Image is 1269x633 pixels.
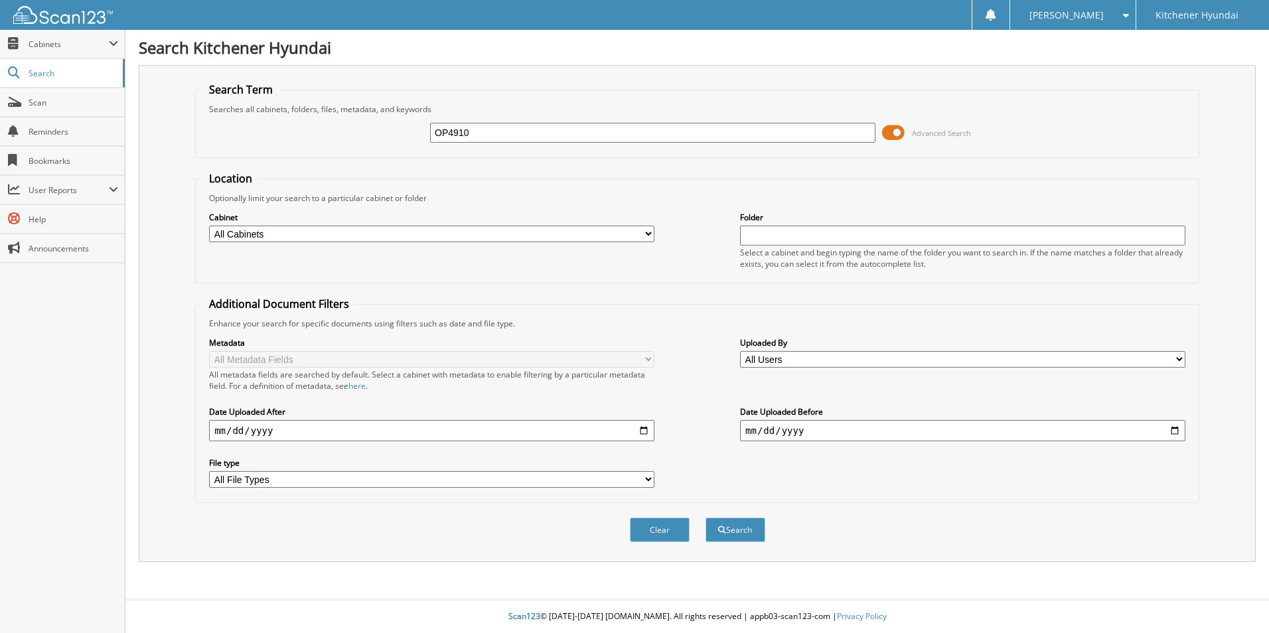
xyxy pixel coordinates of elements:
[13,6,113,24] img: scan123-logo-white.svg
[125,600,1269,633] div: © [DATE]-[DATE] [DOMAIN_NAME]. All rights reserved | appb03-scan123-com |
[740,406,1185,417] label: Date Uploaded Before
[29,68,116,79] span: Search
[209,457,654,468] label: File type
[508,610,540,622] span: Scan123
[29,214,118,225] span: Help
[209,406,654,417] label: Date Uploaded After
[29,38,109,50] span: Cabinets
[630,518,690,542] button: Clear
[29,155,118,167] span: Bookmarks
[209,337,654,348] label: Metadata
[202,192,1192,204] div: Optionally limit your search to a particular cabinet or folder
[209,212,654,223] label: Cabinet
[29,184,109,196] span: User Reports
[202,171,259,186] legend: Location
[202,82,279,97] legend: Search Term
[139,36,1256,58] h1: Search Kitchener Hyundai
[202,297,356,311] legend: Additional Document Filters
[912,128,971,138] span: Advanced Search
[1156,11,1238,19] span: Kitchener Hyundai
[209,420,654,441] input: start
[740,212,1185,223] label: Folder
[837,610,887,622] a: Privacy Policy
[1029,11,1104,19] span: [PERSON_NAME]
[706,518,765,542] button: Search
[740,337,1185,348] label: Uploaded By
[202,318,1192,329] div: Enhance your search for specific documents using filters such as date and file type.
[29,97,118,108] span: Scan
[348,380,366,391] a: here
[209,369,654,391] div: All metadata fields are searched by default. Select a cabinet with metadata to enable filtering b...
[29,243,118,254] span: Announcements
[740,247,1185,269] div: Select a cabinet and begin typing the name of the folder you want to search in. If the name match...
[740,420,1185,441] input: end
[202,104,1192,115] div: Searches all cabinets, folders, files, metadata, and keywords
[29,126,118,137] span: Reminders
